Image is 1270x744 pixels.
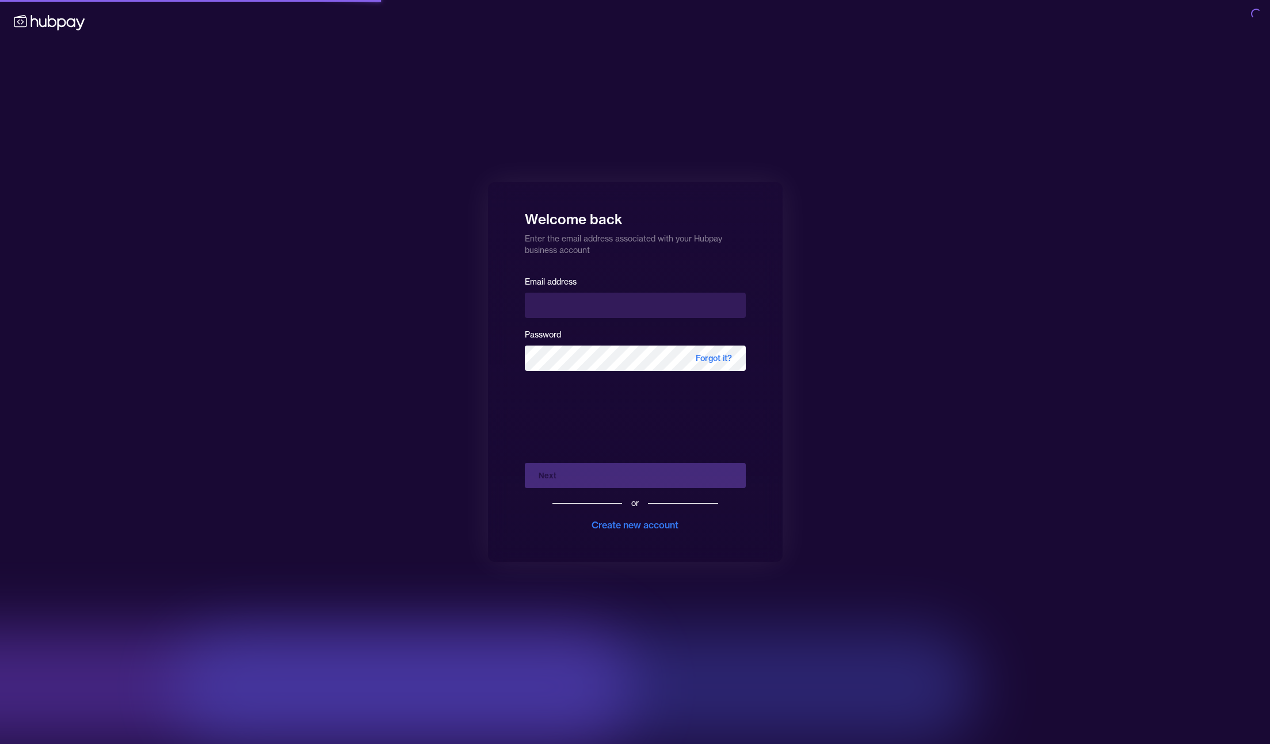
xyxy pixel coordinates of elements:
[525,277,577,287] label: Email address
[592,518,678,532] div: Create new account
[525,228,746,256] p: Enter the email address associated with your Hubpay business account
[525,329,561,340] label: Password
[631,497,639,509] div: or
[525,203,746,228] h1: Welcome back
[682,346,746,371] span: Forgot it?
